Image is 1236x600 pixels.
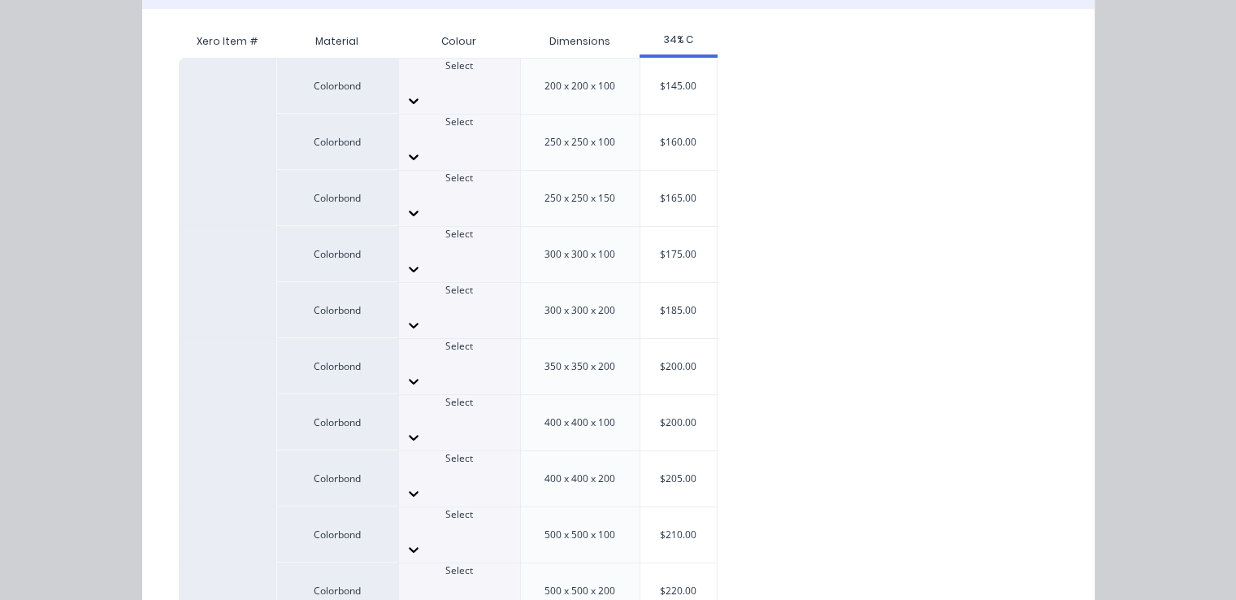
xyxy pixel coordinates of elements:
div: 350 x 350 x 200 [544,359,615,374]
div: 200 x 200 x 100 [544,79,615,93]
div: $205.00 [640,451,717,507]
div: Colorbond [276,58,398,114]
div: $185.00 [640,283,717,338]
div: $210.00 [640,507,717,563]
div: Xero Item # [179,25,276,58]
div: 500 x 500 x 100 [544,528,615,542]
div: Select [399,227,520,241]
div: Select [399,171,520,185]
div: Colorbond [276,394,398,450]
div: $200.00 [640,395,717,450]
div: 250 x 250 x 100 [544,135,615,150]
div: 250 x 250 x 150 [544,191,615,206]
div: Select [399,563,520,578]
div: 300 x 300 x 200 [544,303,615,318]
div: $165.00 [640,171,717,226]
div: $200.00 [640,339,717,394]
div: 400 x 400 x 100 [544,415,615,430]
div: Colour [398,25,520,58]
div: 34% C [640,33,718,47]
div: 400 x 400 x 200 [544,472,615,486]
div: 500 x 500 x 200 [544,584,615,598]
div: Colorbond [276,282,398,338]
div: Select [399,115,520,129]
div: Dimensions [536,21,623,62]
div: Select [399,507,520,522]
div: Select [399,339,520,354]
div: Colorbond [276,338,398,394]
div: Colorbond [276,450,398,507]
div: Material [276,25,398,58]
div: Colorbond [276,170,398,226]
div: 300 x 300 x 100 [544,247,615,262]
div: $160.00 [640,115,717,170]
div: Select [399,59,520,73]
div: $175.00 [640,227,717,282]
div: Select [399,395,520,410]
div: Select [399,283,520,298]
div: Colorbond [276,507,398,563]
div: Select [399,451,520,466]
div: Colorbond [276,226,398,282]
div: Colorbond [276,114,398,170]
div: $145.00 [640,59,717,114]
